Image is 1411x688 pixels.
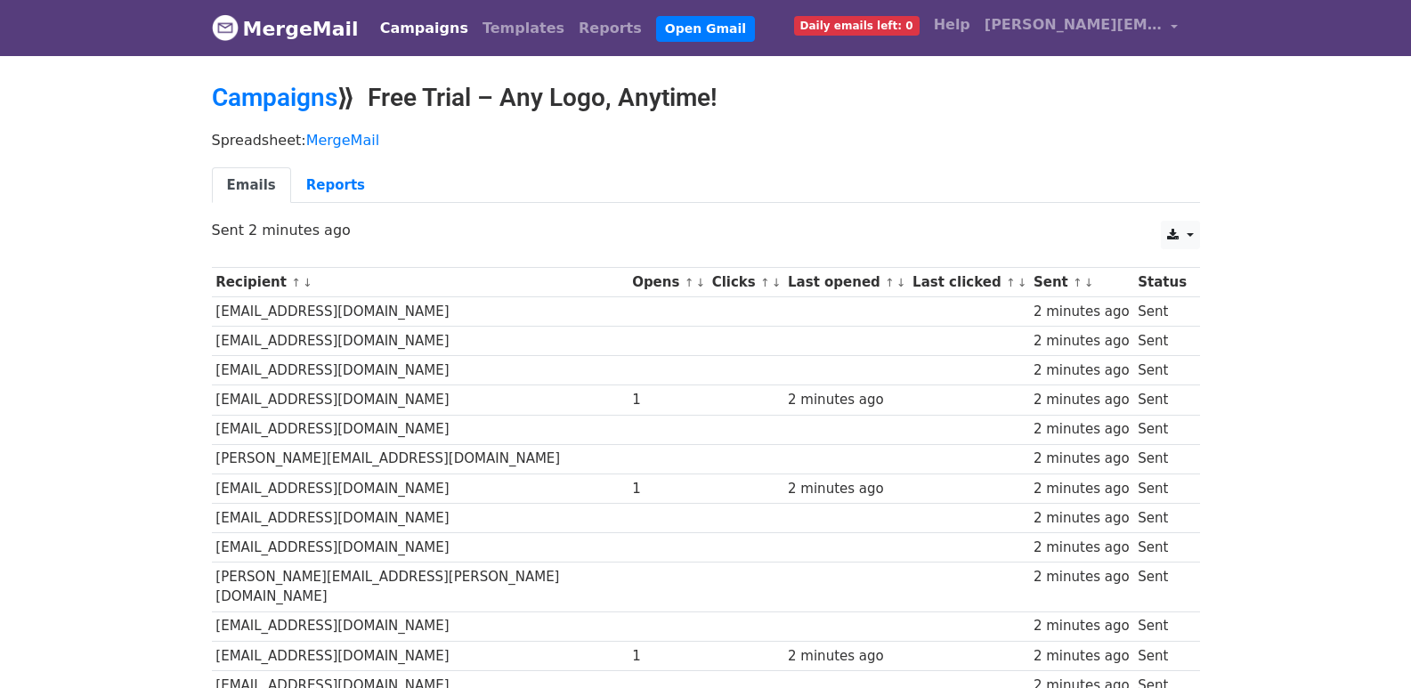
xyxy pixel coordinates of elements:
[212,532,628,562] td: [EMAIL_ADDRESS][DOMAIN_NAME]
[632,390,703,410] div: 1
[212,641,628,670] td: [EMAIL_ADDRESS][DOMAIN_NAME]
[1034,479,1130,499] div: 2 minutes ago
[212,385,628,415] td: [EMAIL_ADDRESS][DOMAIN_NAME]
[1034,508,1130,529] div: 2 minutes ago
[212,167,291,204] a: Emails
[1133,415,1190,444] td: Sent
[212,611,628,641] td: [EMAIL_ADDRESS][DOMAIN_NAME]
[475,11,572,46] a: Templates
[788,479,904,499] div: 2 minutes ago
[1018,276,1027,289] a: ↓
[1133,532,1190,562] td: Sent
[1006,276,1016,289] a: ↑
[1029,268,1133,297] th: Sent
[772,276,782,289] a: ↓
[212,503,628,532] td: [EMAIL_ADDRESS][DOMAIN_NAME]
[1034,449,1130,469] div: 2 minutes ago
[985,14,1163,36] span: [PERSON_NAME][EMAIL_ADDRESS][DOMAIN_NAME]
[1133,641,1190,670] td: Sent
[896,276,906,289] a: ↓
[1034,331,1130,352] div: 2 minutes ago
[291,276,301,289] a: ↑
[977,7,1186,49] a: [PERSON_NAME][EMAIL_ADDRESS][DOMAIN_NAME]
[1133,297,1190,327] td: Sent
[1034,538,1130,558] div: 2 minutes ago
[212,221,1200,239] p: Sent 2 minutes ago
[1034,567,1130,587] div: 2 minutes ago
[708,268,783,297] th: Clicks
[927,7,977,43] a: Help
[794,16,920,36] span: Daily emails left: 0
[212,268,628,297] th: Recipient
[1133,474,1190,503] td: Sent
[1034,616,1130,636] div: 2 minutes ago
[1084,276,1094,289] a: ↓
[788,390,904,410] div: 2 minutes ago
[212,83,337,112] a: Campaigns
[212,356,628,385] td: [EMAIL_ADDRESS][DOMAIN_NAME]
[291,167,380,204] a: Reports
[212,83,1200,113] h2: ⟫ Free Trial – Any Logo, Anytime!
[1034,419,1130,440] div: 2 minutes ago
[212,131,1200,150] p: Spreadsheet:
[1034,646,1130,667] div: 2 minutes ago
[628,268,708,297] th: Opens
[1073,276,1083,289] a: ↑
[656,16,755,42] a: Open Gmail
[788,646,904,667] div: 2 minutes ago
[908,268,1029,297] th: Last clicked
[1133,611,1190,641] td: Sent
[572,11,649,46] a: Reports
[212,297,628,327] td: [EMAIL_ADDRESS][DOMAIN_NAME]
[685,276,694,289] a: ↑
[1133,563,1190,612] td: Sent
[1133,444,1190,474] td: Sent
[885,276,895,289] a: ↑
[306,132,379,149] a: MergeMail
[1133,268,1190,297] th: Status
[373,11,475,46] a: Campaigns
[212,327,628,356] td: [EMAIL_ADDRESS][DOMAIN_NAME]
[212,563,628,612] td: [PERSON_NAME][EMAIL_ADDRESS][PERSON_NAME][DOMAIN_NAME]
[212,10,359,47] a: MergeMail
[1034,390,1130,410] div: 2 minutes ago
[1034,360,1130,381] div: 2 minutes ago
[1133,503,1190,532] td: Sent
[1133,385,1190,415] td: Sent
[212,474,628,503] td: [EMAIL_ADDRESS][DOMAIN_NAME]
[212,444,628,474] td: [PERSON_NAME][EMAIL_ADDRESS][DOMAIN_NAME]
[632,479,703,499] div: 1
[787,7,927,43] a: Daily emails left: 0
[760,276,770,289] a: ↑
[695,276,705,289] a: ↓
[1133,356,1190,385] td: Sent
[212,415,628,444] td: [EMAIL_ADDRESS][DOMAIN_NAME]
[783,268,908,297] th: Last opened
[303,276,312,289] a: ↓
[632,646,703,667] div: 1
[1034,302,1130,322] div: 2 minutes ago
[212,14,239,41] img: MergeMail logo
[1133,327,1190,356] td: Sent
